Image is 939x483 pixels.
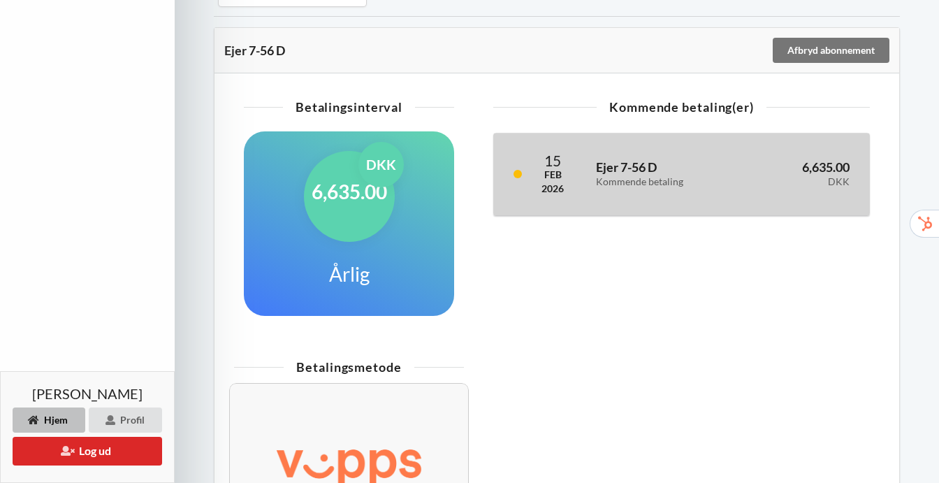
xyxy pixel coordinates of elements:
[752,176,850,188] div: DKK
[541,153,564,168] div: 15
[224,43,771,57] div: Ejer 7-56 D
[596,176,733,188] div: Kommende betaling
[752,159,850,187] h3: 6,635.00
[493,101,870,113] div: Kommende betaling(er)
[541,182,564,196] div: 2026
[329,261,370,287] h1: Årlig
[541,168,564,182] div: Feb
[13,437,162,466] button: Log ud
[312,179,387,204] h1: 6,635.00
[596,159,733,187] h3: Ejer 7-56 D
[358,142,404,187] div: DKK
[773,38,889,63] div: Afbryd abonnement
[13,408,85,433] div: Hjem
[89,408,162,433] div: Profil
[234,361,464,373] div: Betalingsmetode
[32,387,143,401] span: [PERSON_NAME]
[244,101,454,113] div: Betalingsinterval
